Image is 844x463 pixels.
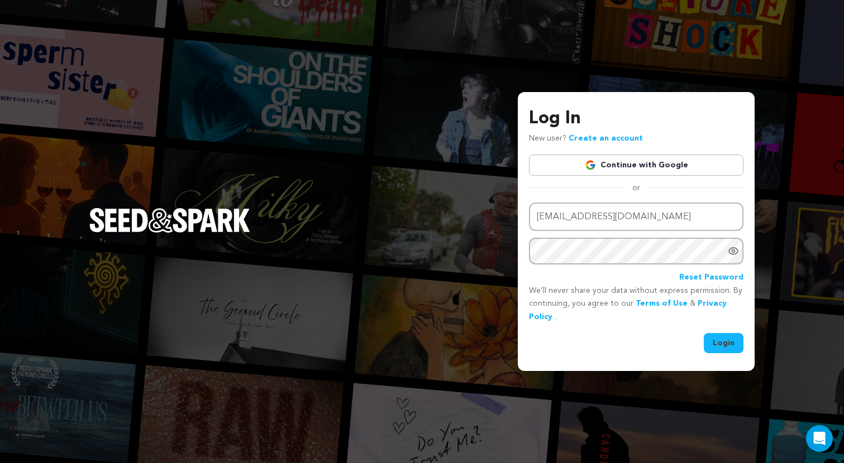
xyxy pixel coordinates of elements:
[89,208,250,233] img: Seed&Spark Logo
[626,182,647,194] span: or
[529,155,743,176] a: Continue with Google
[89,208,250,255] a: Seed&Spark Homepage
[529,284,743,324] p: We’ll never share your data without express permission. By continuing, you agree to our & .
[679,271,743,284] a: Reset Password
[529,132,643,146] p: New user?
[585,160,596,171] img: Google logo
[728,245,739,257] a: Show password as plain text. Warning: this will display your password on the screen.
[704,333,743,353] button: Login
[806,425,833,452] div: Open Intercom Messenger
[529,202,743,231] input: Email address
[569,134,643,142] a: Create an account
[529,105,743,132] h3: Log In
[636,300,688,307] a: Terms of Use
